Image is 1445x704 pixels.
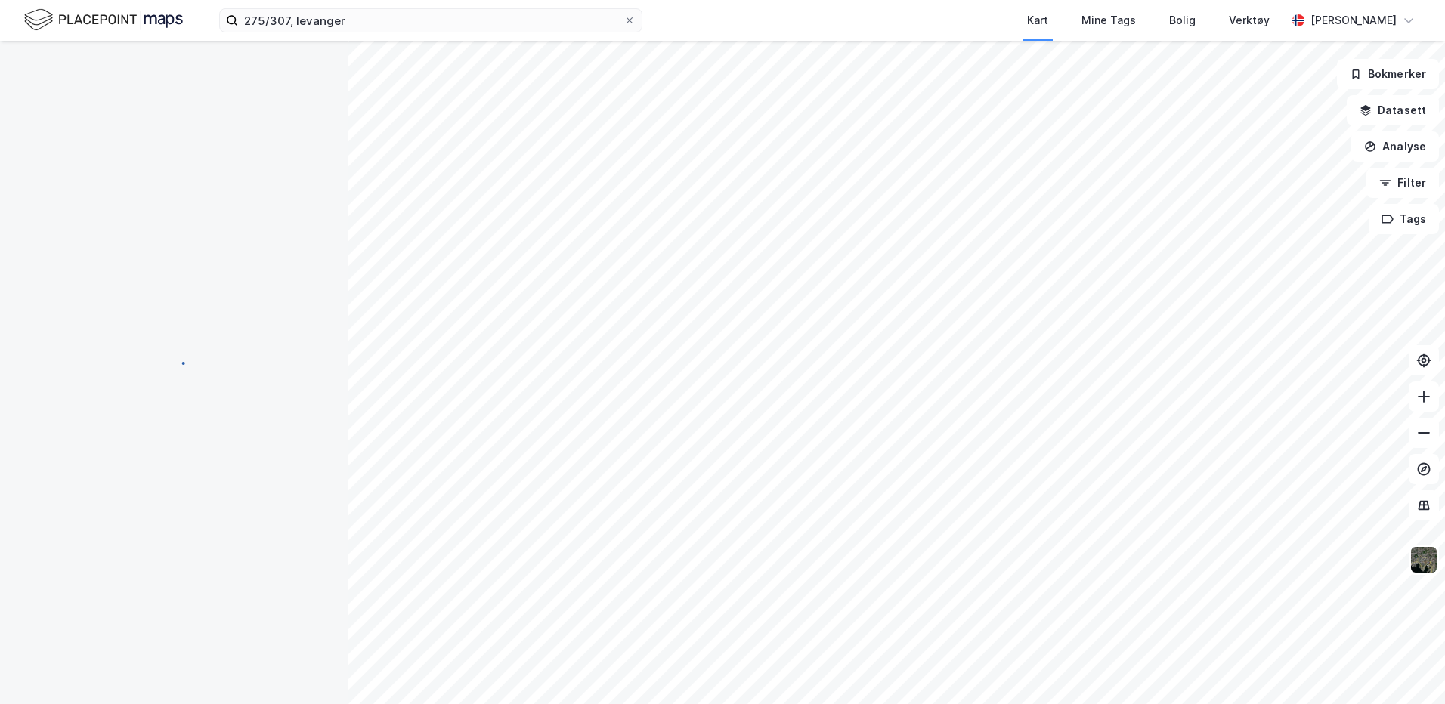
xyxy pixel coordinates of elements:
[24,7,183,33] img: logo.f888ab2527a4732fd821a326f86c7f29.svg
[1366,168,1439,198] button: Filter
[162,351,186,375] img: spinner.a6d8c91a73a9ac5275cf975e30b51cfb.svg
[1169,11,1196,29] div: Bolig
[1369,204,1439,234] button: Tags
[1027,11,1048,29] div: Kart
[238,9,623,32] input: Søk på adresse, matrikkel, gårdeiere, leietakere eller personer
[1337,59,1439,89] button: Bokmerker
[1229,11,1270,29] div: Verktøy
[1081,11,1136,29] div: Mine Tags
[1310,11,1397,29] div: [PERSON_NAME]
[1369,631,1445,704] iframe: Chat Widget
[1351,131,1439,162] button: Analyse
[1409,545,1438,574] img: 9k=
[1369,631,1445,704] div: Kontrollprogram for chat
[1347,95,1439,125] button: Datasett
